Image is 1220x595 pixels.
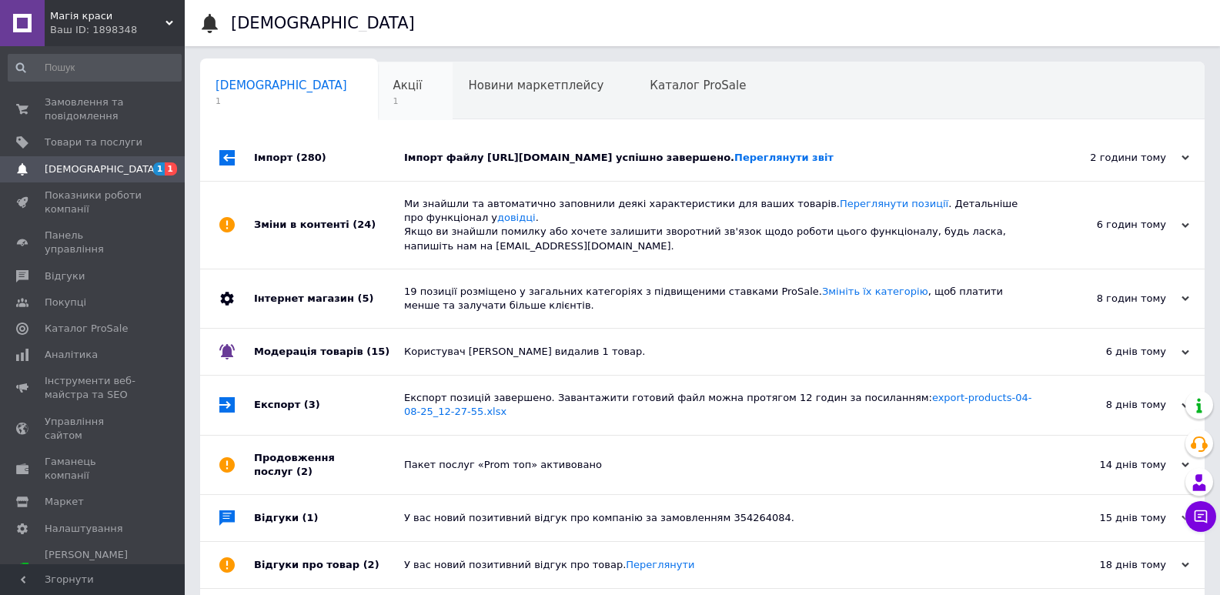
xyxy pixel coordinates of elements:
span: Управління сайтом [45,415,142,443]
div: Відгуки [254,495,404,541]
span: (1) [302,512,319,523]
div: Користувач [PERSON_NAME] видалив 1 товар. [404,345,1035,359]
div: Імпорт [254,135,404,181]
span: (3) [304,399,320,410]
span: Акції [393,79,423,92]
div: Продовження послуг [254,436,404,494]
span: Товари та послуги [45,135,142,149]
span: Інструменти веб-майстра та SEO [45,374,142,402]
span: Налаштування [45,522,123,536]
span: Каталог ProSale [45,322,128,336]
div: Ваш ID: 1898348 [50,23,185,37]
div: Експорт [254,376,404,434]
div: 19 позиції розміщено у загальних категоріях з підвищеними ставками ProSale. , щоб платити менше т... [404,285,1035,313]
span: Відгуки [45,269,85,283]
span: (15) [366,346,389,357]
a: довідці [497,212,536,223]
div: Експорт позицій завершено. Завантажити готовий файл можна протягом 12 годин за посиланням: [404,391,1035,419]
div: У вас новий позитивний відгук про товар. [404,558,1035,572]
span: (24) [353,219,376,230]
button: Чат з покупцем [1185,501,1216,532]
span: Замовлення та повідомлення [45,95,142,123]
a: Переглянути [626,559,694,570]
div: У вас новий позитивний відгук про компанію за замовленням 354264084. [404,511,1035,525]
span: Магія краси [50,9,165,23]
span: Аналітика [45,348,98,362]
span: Каталог ProSale [650,79,746,92]
span: Новини маркетплейсу [468,79,603,92]
div: Відгуки про товар [254,542,404,588]
span: (2) [296,466,313,477]
a: Змініть їх категорію [822,286,928,297]
span: Маркет [45,495,84,509]
div: Зміни в контенті [254,182,404,269]
span: 1 [153,162,165,175]
span: 1 [393,95,423,107]
span: Панель управління [45,229,142,256]
div: Ми знайшли та автоматично заповнили деякі характеристики для ваших товарів. . Детальніше про функ... [404,197,1035,253]
span: Показники роботи компанії [45,189,142,216]
div: Пакет послуг «Prom топ» активовано [404,458,1035,472]
div: Модерація товарів [254,329,404,375]
input: Пошук [8,54,182,82]
div: 15 днів тому [1035,511,1189,525]
div: 14 днів тому [1035,458,1189,472]
a: Переглянути звіт [734,152,834,163]
a: Переглянути позиції [840,198,948,209]
div: 6 годин тому [1035,218,1189,232]
div: 6 днів тому [1035,345,1189,359]
span: Покупці [45,296,86,309]
span: 1 [165,162,177,175]
span: Гаманець компанії [45,455,142,483]
span: [DEMOGRAPHIC_DATA] [216,79,347,92]
span: [DEMOGRAPHIC_DATA] [45,162,159,176]
div: 2 години тому [1035,151,1189,165]
span: (280) [296,152,326,163]
span: 1 [216,95,347,107]
span: (5) [357,292,373,304]
h1: [DEMOGRAPHIC_DATA] [231,14,415,32]
div: Інтернет магазин [254,269,404,328]
div: Імпорт файлу [URL][DOMAIN_NAME] успішно завершено. [404,151,1035,165]
div: 18 днів тому [1035,558,1189,572]
div: 8 днів тому [1035,398,1189,412]
div: 8 годин тому [1035,292,1189,306]
span: [PERSON_NAME] та рахунки [45,548,142,590]
span: (2) [363,559,379,570]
